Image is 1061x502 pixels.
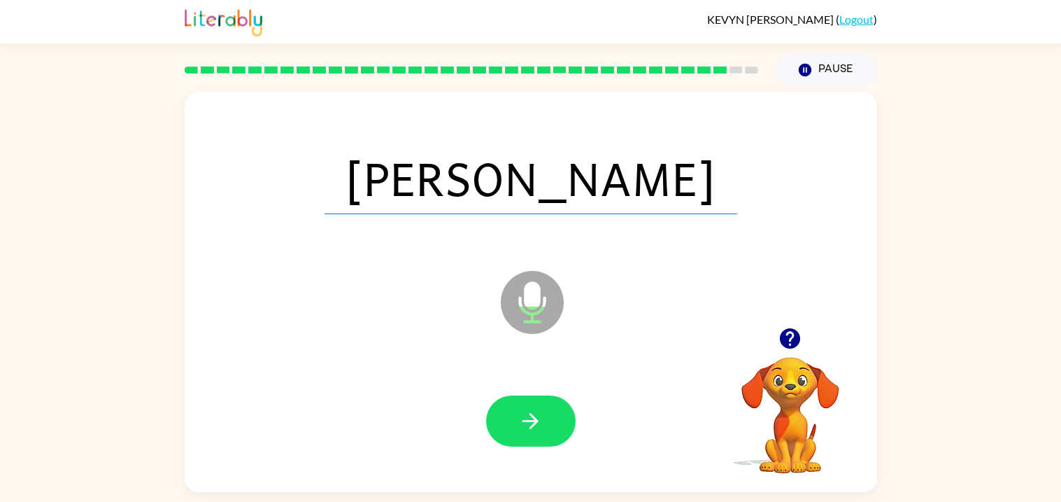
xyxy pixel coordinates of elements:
div: ( ) [707,13,877,26]
span: KEVYN [PERSON_NAME] [707,13,836,26]
a: Logout [839,13,874,26]
img: Literably [185,6,262,36]
video: Your browser must support playing .mp4 files to use Literably. Please try using another browser. [720,335,860,475]
button: Pause [776,54,877,86]
span: [PERSON_NAME] [325,141,737,214]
